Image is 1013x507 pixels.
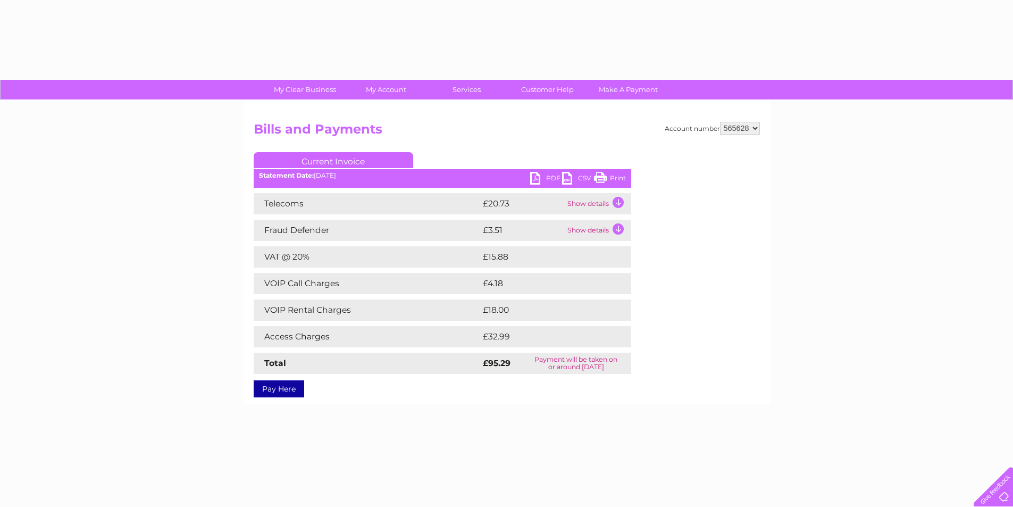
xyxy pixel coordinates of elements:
td: VOIP Call Charges [254,273,480,294]
a: Pay Here [254,380,304,397]
strong: £95.29 [483,358,510,368]
a: Customer Help [504,80,591,99]
a: Services [423,80,510,99]
td: £18.00 [480,300,609,321]
td: Payment will be taken on or around [DATE] [521,353,631,374]
td: £4.18 [480,273,605,294]
td: VOIP Rental Charges [254,300,480,321]
strong: Total [264,358,286,368]
a: CSV [562,172,594,187]
b: Statement Date: [259,171,314,179]
a: Print [594,172,626,187]
a: Current Invoice [254,152,413,168]
td: £15.88 [480,246,609,268]
div: [DATE] [254,172,631,179]
td: Fraud Defender [254,220,480,241]
a: PDF [530,172,562,187]
h2: Bills and Payments [254,122,760,142]
td: Access Charges [254,326,480,347]
a: My Account [342,80,430,99]
a: Make A Payment [584,80,672,99]
td: £3.51 [480,220,565,241]
td: Show details [565,220,631,241]
td: VAT @ 20% [254,246,480,268]
td: £20.73 [480,193,565,214]
td: Show details [565,193,631,214]
a: My Clear Business [261,80,349,99]
div: Account number [665,122,760,135]
td: Telecoms [254,193,480,214]
td: £32.99 [480,326,610,347]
